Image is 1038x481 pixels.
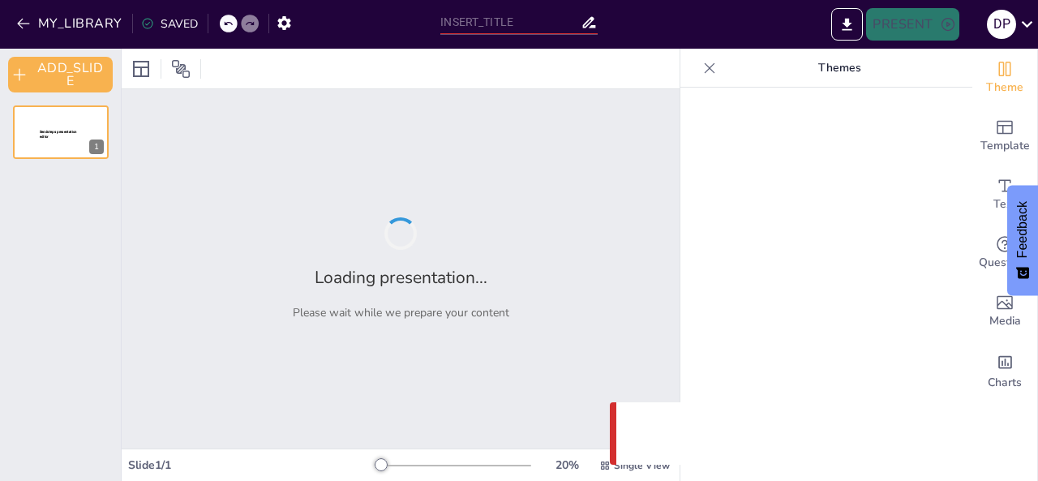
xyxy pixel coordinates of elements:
[972,282,1037,341] div: Add images, graphics, shapes or video
[1015,201,1030,258] span: Feedback
[315,266,487,289] h2: Loading presentation...
[40,130,77,139] span: Sendsteps presentation editor
[987,10,1016,39] div: D P
[972,107,1037,165] div: Add ready made slides
[89,140,104,154] div: 1
[293,305,509,320] p: Please wait while we prepare your content
[972,165,1037,224] div: Add text boxes
[12,11,129,37] button: MY_LIBRARY
[723,49,956,88] p: Themes
[1007,185,1038,295] button: Feedback - Show survey
[988,374,1022,392] span: Charts
[547,457,586,473] div: 20 %
[62,110,81,130] button: Duplicate Slide
[989,312,1021,330] span: Media
[8,57,113,92] button: ADD_SLIDE
[986,79,1023,97] span: Theme
[980,137,1030,155] span: Template
[128,457,375,473] div: Slide 1 / 1
[171,59,191,79] span: Position
[866,8,959,41] button: PRESENT
[831,8,863,41] button: EXPORT_TO_POWERPOINT
[972,49,1037,107] div: Change the overall theme
[972,341,1037,399] div: Add charts and graphs
[972,224,1037,282] div: Get real-time input from your audience
[440,11,580,34] input: INSERT_TITLE
[13,105,109,159] div: 1
[84,110,104,130] button: Cannot delete last slide
[141,16,198,32] div: SAVED
[128,56,154,82] div: Layout
[993,195,1016,213] span: Text
[979,254,1032,272] span: Questions
[987,8,1016,41] button: D P
[662,424,973,444] p: Something went wrong with the request. (CORS)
